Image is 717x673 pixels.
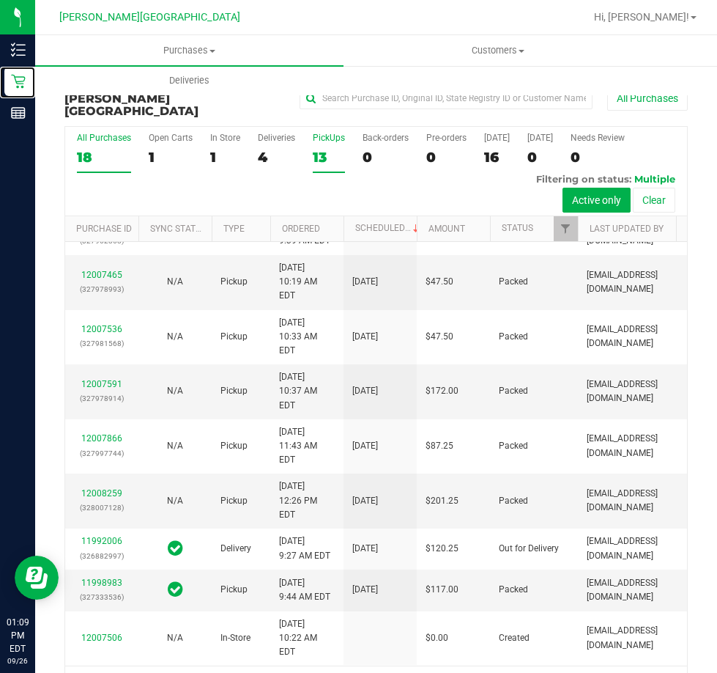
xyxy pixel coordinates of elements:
div: 1 [210,149,240,166]
span: Customers [344,44,651,57]
span: Created [499,631,530,645]
a: Type [223,224,245,234]
span: [DATE] [352,330,378,344]
span: [EMAIL_ADDRESS][DOMAIN_NAME] [587,576,716,604]
div: 13 [313,149,345,166]
h3: Purchase Summary: [64,79,272,118]
div: In Store [210,133,240,143]
div: [DATE] [527,133,553,143]
a: Purchase ID [76,224,132,234]
p: (327978914) [74,391,130,405]
a: Status [502,223,533,233]
input: Search Purchase ID, Original ID, State Registry ID or Customer Name... [300,87,592,109]
inline-svg: Reports [11,106,26,120]
a: 12007506 [81,633,122,643]
span: In Sync [168,579,183,600]
span: Not Applicable [167,441,183,451]
div: Open Carts [149,133,193,143]
div: Back-orders [363,133,409,143]
span: [DATE] 9:44 AM EDT [279,576,330,604]
p: (327981568) [74,336,130,350]
a: 12008259 [81,488,122,499]
a: 12007465 [81,270,122,280]
a: Scheduled [355,223,422,233]
button: N/A [167,631,183,645]
span: Packed [499,439,528,453]
span: In Sync [168,538,183,559]
span: $47.50 [426,330,453,344]
a: Customers [343,35,652,66]
span: Out for Delivery [499,542,559,556]
span: Not Applicable [167,633,183,643]
span: Not Applicable [167,386,183,396]
span: Pickup [220,439,248,453]
p: (327978993) [74,282,130,296]
div: Needs Review [571,133,625,143]
span: Delivery [220,542,251,556]
span: $172.00 [426,384,458,398]
a: Deliveries [35,65,343,96]
button: N/A [167,384,183,398]
span: [DATE] [352,494,378,508]
inline-svg: Inventory [11,43,26,57]
span: In-Store [220,631,250,645]
span: [DATE] [352,583,378,597]
button: Clear [633,188,675,213]
span: Purchases [35,44,343,57]
p: 01:09 PM EDT [7,616,29,655]
span: Pickup [220,330,248,344]
span: [EMAIL_ADDRESS][DOMAIN_NAME] [587,268,716,296]
button: N/A [167,439,183,453]
div: PickUps [313,133,345,143]
span: Not Applicable [167,331,183,342]
span: Packed [499,494,528,508]
button: N/A [167,275,183,289]
span: [DATE] 10:22 AM EDT [279,617,335,660]
div: 0 [363,149,409,166]
button: N/A [167,330,183,344]
span: [EMAIL_ADDRESS][DOMAIN_NAME] [587,534,716,562]
span: [EMAIL_ADDRESS][DOMAIN_NAME] [587,378,716,405]
span: Packed [499,330,528,344]
span: [DATE] 12:26 PM EDT [279,479,335,522]
iframe: Resource center [15,556,59,600]
span: [EMAIL_ADDRESS][DOMAIN_NAME] [587,323,716,350]
span: Packed [499,384,528,398]
a: Filter [554,216,578,241]
span: $201.25 [426,494,458,508]
span: $120.25 [426,542,458,556]
p: 09/26 [7,655,29,666]
span: $87.25 [426,439,453,453]
span: Pickup [220,275,248,289]
span: [DATE] 10:19 AM EDT [279,261,335,304]
div: 0 [426,149,467,166]
button: All Purchases [607,86,688,111]
div: 0 [571,149,625,166]
span: [DATE] 10:37 AM EDT [279,370,335,413]
div: 4 [258,149,295,166]
button: N/A [167,494,183,508]
span: [DATE] 9:27 AM EDT [279,534,330,562]
span: [DATE] [352,384,378,398]
a: Purchases [35,35,343,66]
p: (326882997) [74,549,130,563]
span: [DATE] [352,275,378,289]
a: Ordered [282,224,320,234]
p: (328007128) [74,501,130,515]
span: Multiple [634,173,675,185]
span: Filtering on status: [536,173,631,185]
span: [PERSON_NAME][GEOGRAPHIC_DATA] [59,11,240,23]
span: Pickup [220,384,248,398]
p: (327997744) [74,446,130,460]
span: $47.50 [426,275,453,289]
button: Active only [562,188,631,213]
div: Deliveries [258,133,295,143]
a: 12007591 [81,379,122,389]
div: 18 [77,149,131,166]
span: [EMAIL_ADDRESS][DOMAIN_NAME] [587,624,716,652]
div: 16 [484,149,510,166]
span: Not Applicable [167,496,183,506]
a: Amount [428,224,465,234]
a: 11998983 [81,578,122,588]
a: 12007536 [81,324,122,334]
